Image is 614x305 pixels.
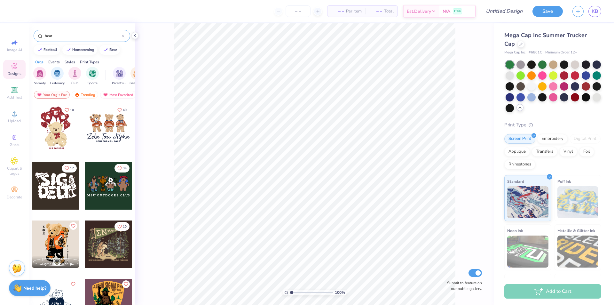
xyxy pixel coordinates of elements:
[532,147,557,157] div: Transfers
[114,164,130,173] button: Like
[114,222,130,231] button: Like
[7,71,21,76] span: Designs
[504,134,535,144] div: Screen Print
[116,70,123,77] img: Parent's Weekend Image
[579,147,594,157] div: Foil
[588,6,601,17] a: KB
[507,178,524,185] span: Standard
[34,81,46,86] span: Sorority
[72,48,94,52] div: homecoming
[43,48,57,52] div: football
[112,67,127,86] div: filter for Parent's Weekend
[7,195,22,200] span: Decorate
[507,277,544,283] span: Glow in the Dark Ink
[557,178,571,185] span: Puff Ink
[114,106,130,114] button: Like
[54,70,61,77] img: Fraternity Image
[570,134,601,144] div: Digital Print
[62,45,97,55] button: homecoming
[33,67,46,86] div: filter for Sorority
[34,45,60,55] button: football
[50,67,65,86] div: filter for Fraternity
[122,280,130,288] button: Like
[346,8,362,15] span: Per Item
[68,67,81,86] button: filter button
[70,167,74,170] span: 17
[10,142,20,147] span: Greek
[504,121,601,129] div: Print Type
[62,164,77,173] button: Like
[407,8,431,15] span: Est. Delivery
[62,106,77,114] button: Like
[331,8,344,15] span: – –
[86,67,99,86] div: filter for Sports
[557,277,587,283] span: Water based Ink
[507,186,548,218] img: Standard
[103,92,108,97] img: most_fav.gif
[507,227,523,234] span: Neon Ink
[75,92,80,97] img: trending.gif
[481,5,528,18] input: Untitled Design
[89,70,96,77] img: Sports Image
[384,8,394,15] span: Total
[504,147,530,157] div: Applique
[130,81,144,86] span: Game Day
[37,48,42,52] img: trend_line.gif
[443,8,450,15] span: N/A
[36,70,43,77] img: Sorority Image
[70,108,74,112] span: 10
[123,225,127,228] span: 10
[529,50,542,55] span: # 6801C
[112,67,127,86] button: filter button
[44,33,122,39] input: Try "Alpha"
[65,59,75,65] div: Styles
[559,147,577,157] div: Vinyl
[123,108,127,112] span: 40
[69,280,77,288] button: Like
[504,50,525,55] span: Mega Cap Inc
[50,67,65,86] button: filter button
[109,48,117,52] div: bear
[37,92,42,97] img: most_fav.gif
[133,70,141,77] img: Game Day Image
[286,5,311,17] input: – –
[504,31,587,48] span: Mega Cap Inc Summer Trucker Cap
[42,262,77,267] span: Sigma Phi Epsilon, [GEOGRAPHIC_DATA][US_STATE]
[68,67,81,86] div: filter for Club
[557,186,599,218] img: Puff Ink
[86,67,99,86] button: filter button
[69,222,77,230] button: Like
[72,91,98,99] div: Trending
[48,59,60,65] div: Events
[444,280,482,292] label: Submit to feature on our public gallery.
[7,95,22,100] span: Add Text
[454,9,461,13] span: FREE
[545,50,577,55] span: Minimum Order: 12 +
[123,167,127,170] span: 34
[35,59,43,65] div: Orgs
[88,81,98,86] span: Sports
[592,8,598,15] span: KB
[7,47,22,52] span: Image AI
[23,285,46,291] strong: Need help?
[34,91,70,99] div: Your Org's Fav
[33,67,46,86] button: filter button
[532,6,563,17] button: Save
[112,81,127,86] span: Parent's Weekend
[335,290,345,295] span: 100 %
[369,8,382,15] span: – –
[42,257,69,261] span: [PERSON_NAME]
[130,67,144,86] button: filter button
[99,45,120,55] button: bear
[71,81,78,86] span: Club
[71,70,78,77] img: Club Image
[103,48,108,52] img: trend_line.gif
[507,236,548,268] img: Neon Ink
[557,236,599,268] img: Metallic & Glitter Ink
[8,118,21,124] span: Upload
[130,67,144,86] div: filter for Game Day
[537,134,568,144] div: Embroidery
[80,59,99,65] div: Print Types
[100,91,136,99] div: Most Favorited
[66,48,71,52] img: trend_line.gif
